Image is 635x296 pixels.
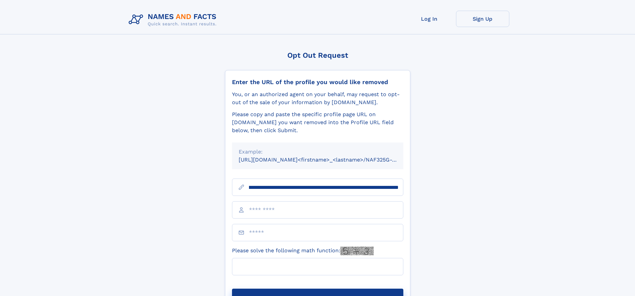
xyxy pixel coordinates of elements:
[239,148,397,156] div: Example:
[232,90,403,106] div: You, or an authorized agent on your behalf, may request to opt-out of the sale of your informatio...
[225,51,410,59] div: Opt Out Request
[232,110,403,134] div: Please copy and paste the specific profile page URL on [DOMAIN_NAME] you want removed into the Pr...
[232,247,374,255] label: Please solve the following math function:
[126,11,222,29] img: Logo Names and Facts
[239,157,416,163] small: [URL][DOMAIN_NAME]<firstname>_<lastname>/NAF325G-xxxxxxxx
[403,11,456,27] a: Log In
[456,11,509,27] a: Sign Up
[232,78,403,86] div: Enter the URL of the profile you would like removed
